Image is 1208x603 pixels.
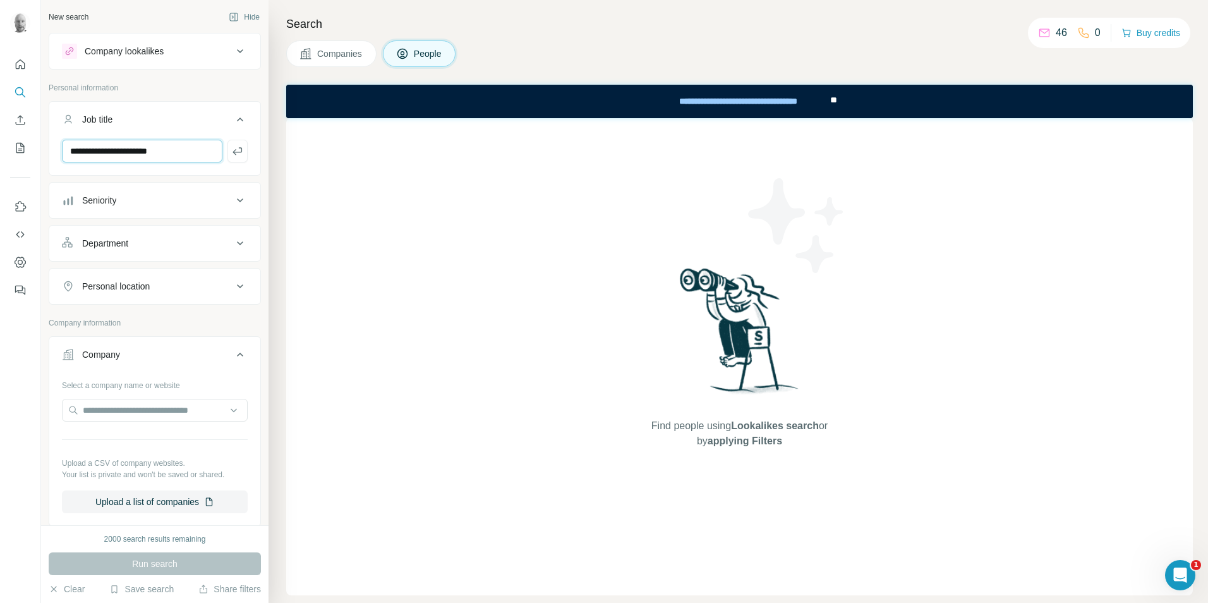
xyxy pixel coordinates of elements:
[10,279,30,301] button: Feedback
[49,271,260,301] button: Personal location
[10,223,30,246] button: Use Surfe API
[10,53,30,76] button: Quick start
[49,104,260,140] button: Job title
[82,280,150,293] div: Personal location
[82,237,128,250] div: Department
[62,469,248,480] p: Your list is private and won't be saved or shared.
[1191,560,1201,570] span: 1
[10,109,30,131] button: Enrich CSV
[286,85,1193,118] iframe: Banner
[49,82,261,94] p: Personal information
[220,8,269,27] button: Hide
[198,583,261,595] button: Share filters
[10,13,30,33] img: Avatar
[10,251,30,274] button: Dashboard
[82,194,116,207] div: Seniority
[49,583,85,595] button: Clear
[740,169,854,283] img: Surfe Illustration - Stars
[49,185,260,216] button: Seniority
[49,339,260,375] button: Company
[414,47,443,60] span: People
[1121,24,1180,42] button: Buy credits
[731,420,819,431] span: Lookalikes search
[62,490,248,513] button: Upload a list of companies
[62,375,248,391] div: Select a company name or website
[85,45,164,58] div: Company lookalikes
[1165,560,1195,590] iframe: Intercom live chat
[82,113,112,126] div: Job title
[638,418,840,449] span: Find people using or by
[10,81,30,104] button: Search
[49,317,261,329] p: Company information
[1095,25,1101,40] p: 0
[104,533,206,545] div: 2000 search results remaining
[708,435,782,446] span: applying Filters
[62,458,248,469] p: Upload a CSV of company websites.
[49,11,88,23] div: New search
[674,265,806,406] img: Surfe Illustration - Woman searching with binoculars
[49,36,260,66] button: Company lookalikes
[49,228,260,259] button: Department
[1056,25,1067,40] p: 46
[10,137,30,159] button: My lists
[317,47,363,60] span: Companies
[10,195,30,218] button: Use Surfe on LinkedIn
[286,15,1193,33] h4: Search
[109,583,174,595] button: Save search
[82,348,120,361] div: Company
